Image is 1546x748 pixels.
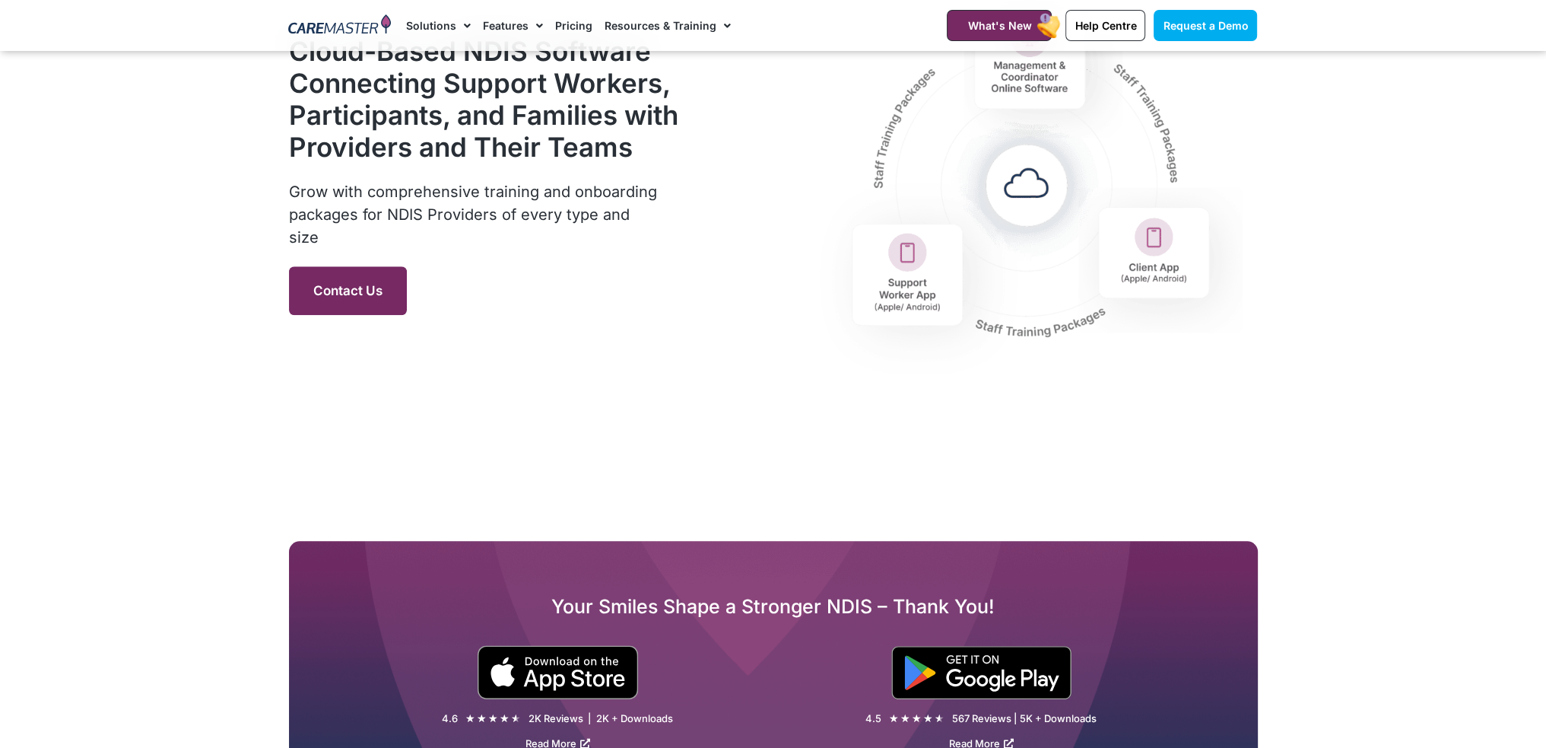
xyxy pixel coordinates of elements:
i: ★ [900,711,910,727]
i: ★ [511,711,521,727]
div: 4.5 [865,712,881,725]
img: small black download on the apple app store button. [477,645,639,699]
span: Grow with comprehensive training and onboarding packages for NDIS Providers of every type and size [289,183,657,247]
h2: Cloud-Based NDIS Software Connecting Support Workers, Participants, and Families with Providers a... [289,35,680,163]
i: ★ [465,711,475,727]
i: ★ [935,711,944,727]
i: ★ [477,711,487,727]
a: What's New [947,10,1052,41]
div: 4.5/5 [889,711,944,727]
a: Request a Demo [1154,10,1257,41]
i: ★ [488,711,498,727]
span: Contact Us [313,283,383,298]
a: Help Centre [1065,10,1145,41]
img: CareMaster Logo [288,14,391,37]
i: ★ [500,711,510,727]
div: 4.6 [442,712,458,725]
span: What's New [967,19,1031,32]
img: "Get is on" Black Google play button. [891,646,1071,699]
h2: Your Smiles Shape a Stronger NDIS – Thank You! [289,594,1258,619]
div: 567 Reviews | 5K + Downloads [952,712,1097,725]
span: Request a Demo [1163,19,1248,32]
span: Help Centre [1075,19,1136,32]
i: ★ [912,711,922,727]
div: 4.5/5 [465,711,521,727]
a: Contact Us [289,266,407,315]
i: ★ [889,711,899,727]
div: 2K Reviews | 2K + Downloads [529,712,673,725]
i: ★ [923,711,933,727]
